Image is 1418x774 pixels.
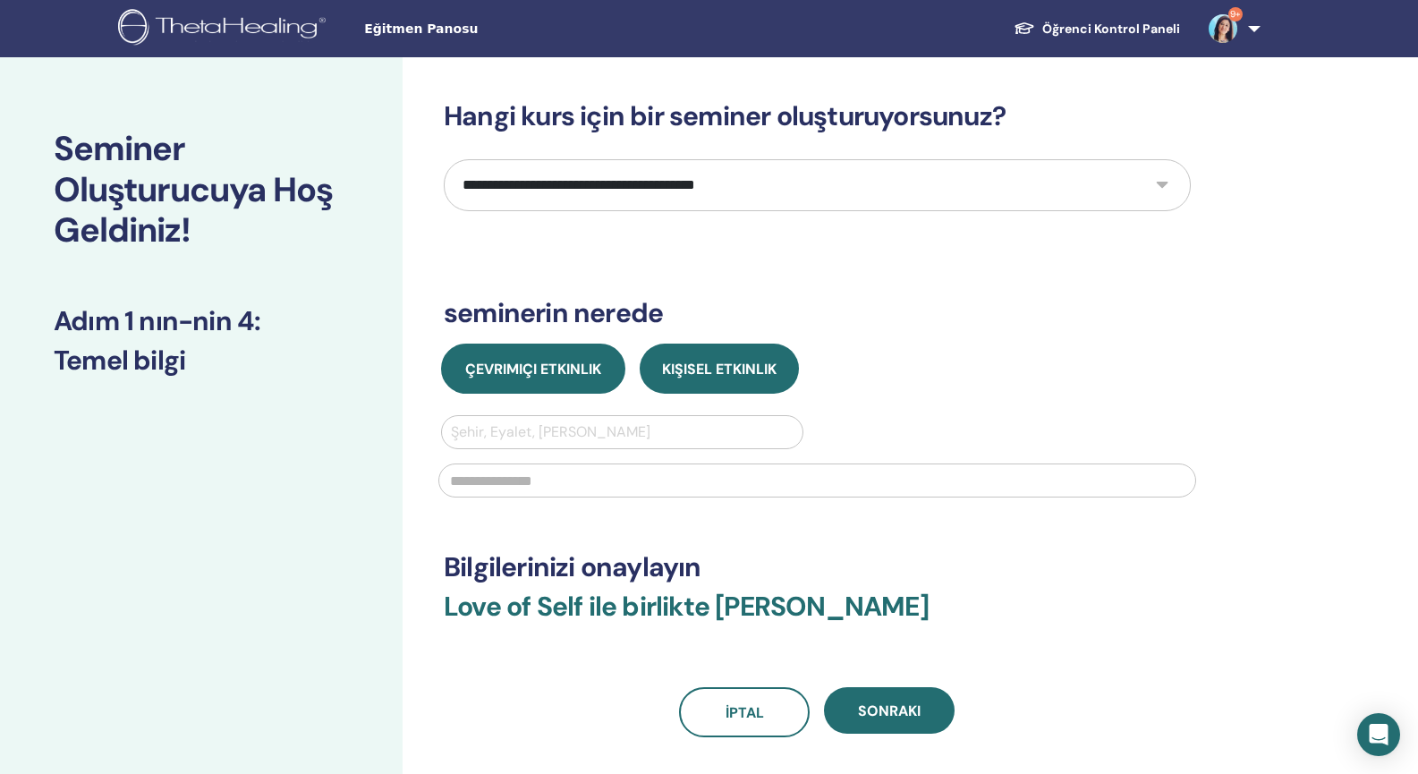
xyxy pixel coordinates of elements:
[824,687,955,734] button: Sonraki
[118,9,332,49] img: logo.png
[999,13,1194,46] a: Öğrenci Kontrol Paneli
[726,703,764,722] span: İptal
[54,129,349,251] h2: Seminer Oluşturucuya Hoş Geldiniz!
[1014,21,1035,36] img: graduation-cap-white.svg
[679,687,810,737] a: İptal
[54,344,349,377] h3: Temel bilgi
[444,551,1191,583] h3: Bilgilerinizi onaylayın
[662,360,777,378] span: Kişisel Etkinlik
[1209,14,1237,43] img: default.jpg
[1357,713,1400,756] div: Open Intercom Messenger
[54,305,349,337] h3: Adım 1 nın-nin 4 :
[444,100,1191,132] h3: Hangi kurs için bir seminer oluşturuyorsunuz?
[364,20,633,38] span: Eğitmen Panosu
[444,297,1191,329] h3: seminerin nerede
[858,702,921,720] span: Sonraki
[465,360,601,378] span: Çevrimiçi Etkinlik
[441,344,625,394] button: Çevrimiçi Etkinlik
[1228,7,1243,21] span: 9+
[640,344,799,394] button: Kişisel Etkinlik
[444,591,1191,644] h3: Love of Self ile birlikte [PERSON_NAME]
